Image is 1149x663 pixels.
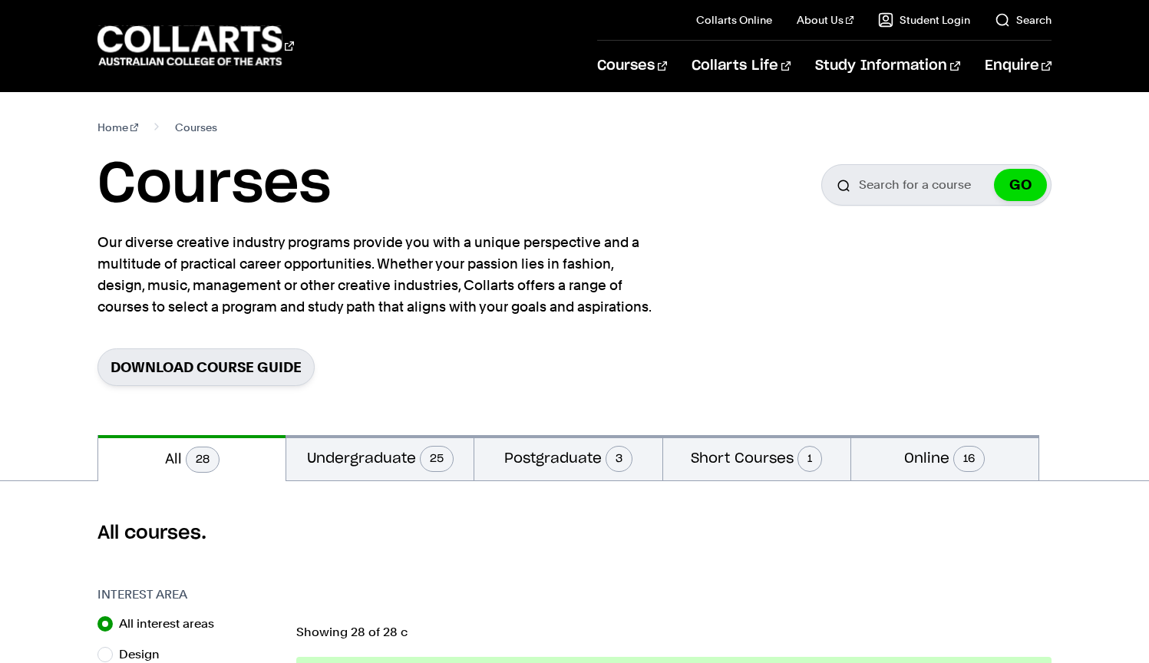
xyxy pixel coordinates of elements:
a: Student Login [878,12,970,28]
span: 25 [420,446,454,472]
a: Courses [597,41,667,91]
h3: Interest Area [97,585,281,604]
p: Showing 28 of 28 c [296,626,1052,638]
span: Courses [175,117,217,138]
p: Our diverse creative industry programs provide you with a unique perspective and a multitude of p... [97,232,658,318]
span: 1 [797,446,822,472]
span: 28 [186,447,220,473]
label: All interest areas [119,613,226,635]
span: 3 [606,446,632,472]
input: Search for a course [821,164,1052,206]
span: 16 [953,446,985,472]
a: Study Information [815,41,959,91]
button: Postgraduate3 [474,435,662,480]
button: Online16 [851,435,1038,480]
button: GO [994,169,1047,201]
a: About Us [797,12,853,28]
a: Search [995,12,1052,28]
a: Collarts Life [692,41,791,91]
h1: Courses [97,150,331,219]
button: Undergraduate25 [286,435,474,480]
h2: All courses. [97,521,1052,546]
a: Download Course Guide [97,348,315,386]
a: Collarts Online [696,12,772,28]
button: All28 [98,435,286,481]
a: Enquire [985,41,1052,91]
a: Home [97,117,138,138]
button: Short Courses1 [663,435,850,480]
div: Go to homepage [97,24,294,68]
